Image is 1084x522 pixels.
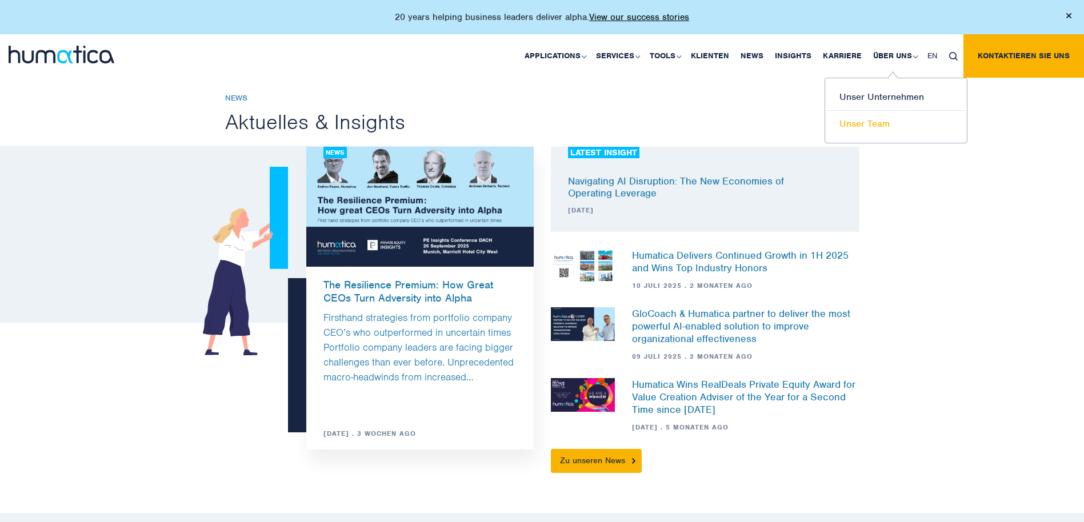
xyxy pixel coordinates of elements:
[519,34,590,78] a: Applications
[568,147,639,158] div: LATEST INSIGHT
[551,249,615,283] img: News
[735,34,769,78] a: News
[825,84,967,111] a: Unser Unternehmen
[769,34,817,78] a: Insights
[306,267,534,304] a: The Resilience Premium: How Great CEOs Turn Adversity into Alpha
[825,111,967,137] a: Unser Team
[568,175,784,200] a: Navigating AI Disruption: The New Economies of Operating Leverage
[922,34,943,78] a: EN
[632,458,635,463] img: arrowicon
[927,51,938,61] span: EN
[551,449,642,473] a: Zu unseren News
[589,11,689,23] a: View our success stories
[323,147,347,158] div: News
[644,34,685,78] a: Tools
[817,34,867,78] a: Karriere
[632,378,855,416] a: Humatica Wins RealDeals Private Equity Award for Value Creation Adviser of the Year for a Second ...
[867,34,922,78] a: Über uns
[632,423,859,432] span: [DATE] . 5 Monaten ago
[551,307,615,341] img: News
[632,281,859,290] span: 10 Juli 2025 . 2 Monaten ago
[949,52,958,61] img: search_icon
[568,206,825,215] span: [DATE]
[306,429,416,438] span: [DATE] . 3 Wochen ago
[306,147,534,267] img: blog1
[551,378,615,412] img: News
[225,109,859,135] h2: Aktuelles & Insights
[203,167,289,355] img: newsgirl
[9,46,114,63] img: logo
[632,307,850,345] a: GloCoach & Humatica partner to deliver the most powerful AI-enabled solution to improve organizat...
[395,11,689,23] p: 20 years helping business leaders deliver alpha.
[685,34,735,78] a: Klienten
[225,94,859,103] h6: News
[590,34,644,78] a: Services
[323,311,514,383] a: Firsthand strategies from portfolio company CEO’s who outperformed in uncertain times Portfolio c...
[632,352,859,361] span: 09 Juli 2025 . 2 Monaten ago
[963,34,1084,78] a: Kontaktieren Sie uns
[632,249,849,274] a: Humatica Delivers Continued Growth in 1H 2025 and Wins Top Industry Honors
